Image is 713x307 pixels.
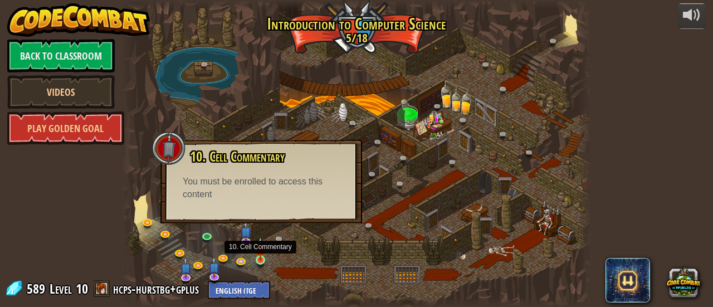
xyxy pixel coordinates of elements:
[183,176,340,201] div: You must be enrolled to access this content
[678,3,706,30] button: Adjust volume
[76,280,88,298] span: 10
[7,111,124,145] a: Play Golden Goal
[50,280,72,298] span: Level
[113,280,202,298] a: hcps-hurstbg+gplus
[208,257,221,278] img: level-banner-unstarted-subscriber.png
[190,147,285,166] span: 10. Cell Commentary
[7,75,115,109] a: Videos
[7,3,150,37] img: CodeCombat - Learn how to code by playing a game
[27,280,48,298] span: 589
[7,39,115,72] a: Back to Classroom
[255,237,265,260] img: level-banner-unstarted.png
[180,257,192,279] img: level-banner-unstarted-subscriber.png
[240,221,252,242] img: level-banner-unstarted-subscriber.png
